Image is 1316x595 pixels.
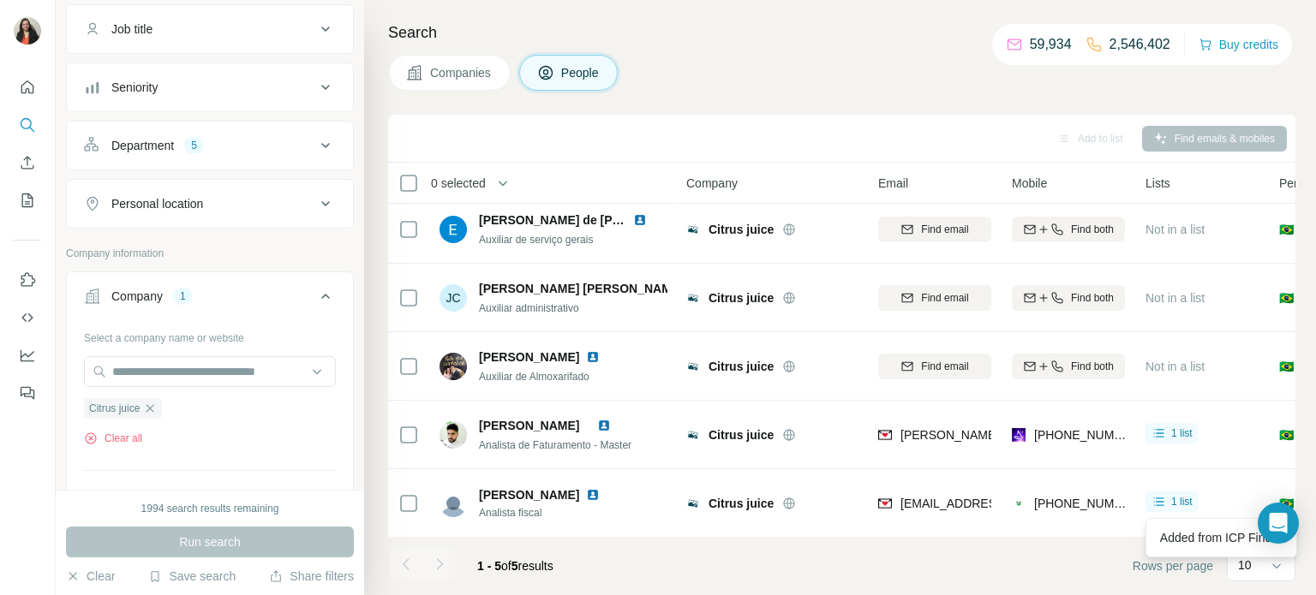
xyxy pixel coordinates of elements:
[1238,556,1252,574] p: 10
[479,371,589,383] span: Auxiliar de Almoxarifado
[878,175,908,192] span: Email
[1012,426,1026,443] img: provider wiza logo
[269,568,354,585] button: Share filters
[1279,221,1294,238] span: 🇧🇷
[709,495,774,512] span: Citrus juice
[477,559,553,573] span: results
[1030,34,1072,55] p: 59,934
[479,280,684,297] span: [PERSON_NAME] [PERSON_NAME]
[597,419,611,432] img: LinkedIn logo
[686,428,700,442] img: Logo of Citrus juice
[84,324,336,346] div: Select a company name or website
[709,221,774,238] span: Citrus juice
[586,350,600,364] img: LinkedIn logo
[900,497,1104,510] span: [EMAIL_ADDRESS][DOMAIN_NAME]
[633,213,647,227] img: LinkedIn logo
[440,353,467,380] img: Avatar
[686,360,700,373] img: Logo of Citrus juice
[686,291,700,305] img: Logo of Citrus juice
[14,72,41,103] button: Quick start
[921,222,968,237] span: Find email
[14,265,41,295] button: Use Surfe on LinkedIn
[479,213,701,227] span: [PERSON_NAME] de [PERSON_NAME]
[1012,495,1026,512] img: provider contactout logo
[709,289,774,306] span: Citrus juice
[1279,495,1294,512] span: 🇧🇷
[878,217,991,242] button: Find email
[1071,222,1114,237] span: Find both
[709,358,774,375] span: Citrus juice
[1171,425,1193,441] span: 1 list
[67,276,353,324] button: Company1
[921,359,968,374] span: Find email
[878,495,892,512] img: provider findymail logo
[141,501,279,516] div: 1994 search results remaining
[14,185,41,216] button: My lists
[1279,358,1294,375] span: 🇧🇷
[1171,494,1193,509] span: 1 list
[1110,34,1170,55] p: 2,546,402
[1133,557,1213,574] span: Rows per page
[1279,426,1294,443] span: 🇧🇷
[111,79,158,96] div: Seniority
[67,9,353,50] button: Job title
[878,354,991,379] button: Find email
[479,505,620,521] span: Analista fiscal
[431,175,486,192] span: 0 selected
[1146,223,1205,236] span: Not in a list
[1258,503,1299,544] div: Open Intercom Messenger
[440,284,467,312] div: JC
[686,223,700,236] img: Logo of Citrus juice
[477,559,501,573] span: 1 - 5
[84,431,142,446] button: Clear all
[111,288,163,305] div: Company
[1199,33,1278,57] button: Buy credits
[1279,289,1294,306] span: 🇧🇷
[14,147,41,178] button: Enrich CSV
[1146,291,1205,305] span: Not in a list
[709,426,774,443] span: Citrus juice
[67,125,353,166] button: Department5
[479,348,579,366] span: [PERSON_NAME]
[66,246,354,261] p: Company information
[430,64,493,81] span: Companies
[184,138,204,153] div: 5
[511,559,518,573] span: 5
[173,289,193,304] div: 1
[440,216,467,243] img: Avatar
[1146,360,1205,373] span: Not in a list
[440,490,467,517] img: Avatar
[1034,497,1142,510] span: [PHONE_NUMBER]
[1012,354,1125,379] button: Find both
[479,234,593,246] span: Auxiliar de serviço gerais
[501,559,511,573] span: of
[878,426,892,443] img: provider findymail logo
[14,340,41,371] button: Dashboard
[14,17,41,45] img: Avatar
[479,419,579,432] span: [PERSON_NAME]
[1160,531,1283,544] span: Added from ICP Finder
[440,421,467,449] img: Avatar
[14,110,41,140] button: Search
[479,302,579,314] span: Auxiliar administrativo
[586,488,600,502] img: LinkedIn logo
[1150,522,1293,553] a: Added from ICP Finder
[1071,359,1114,374] span: Find both
[67,67,353,108] button: Seniority
[686,175,738,192] span: Company
[111,195,203,212] div: Personal location
[1012,175,1047,192] span: Mobile
[479,439,631,451] span: Analista de Faturamento - Master
[89,401,140,416] span: Citrus juice
[14,378,41,408] button: Feedback
[111,137,174,154] div: Department
[14,302,41,333] button: Use Surfe API
[388,21,1295,45] h4: Search
[66,568,115,585] button: Clear
[1034,428,1142,442] span: [PHONE_NUMBER]
[1012,285,1125,311] button: Find both
[479,486,579,503] span: [PERSON_NAME]
[1071,290,1114,306] span: Find both
[561,64,601,81] span: People
[1012,217,1125,242] button: Find both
